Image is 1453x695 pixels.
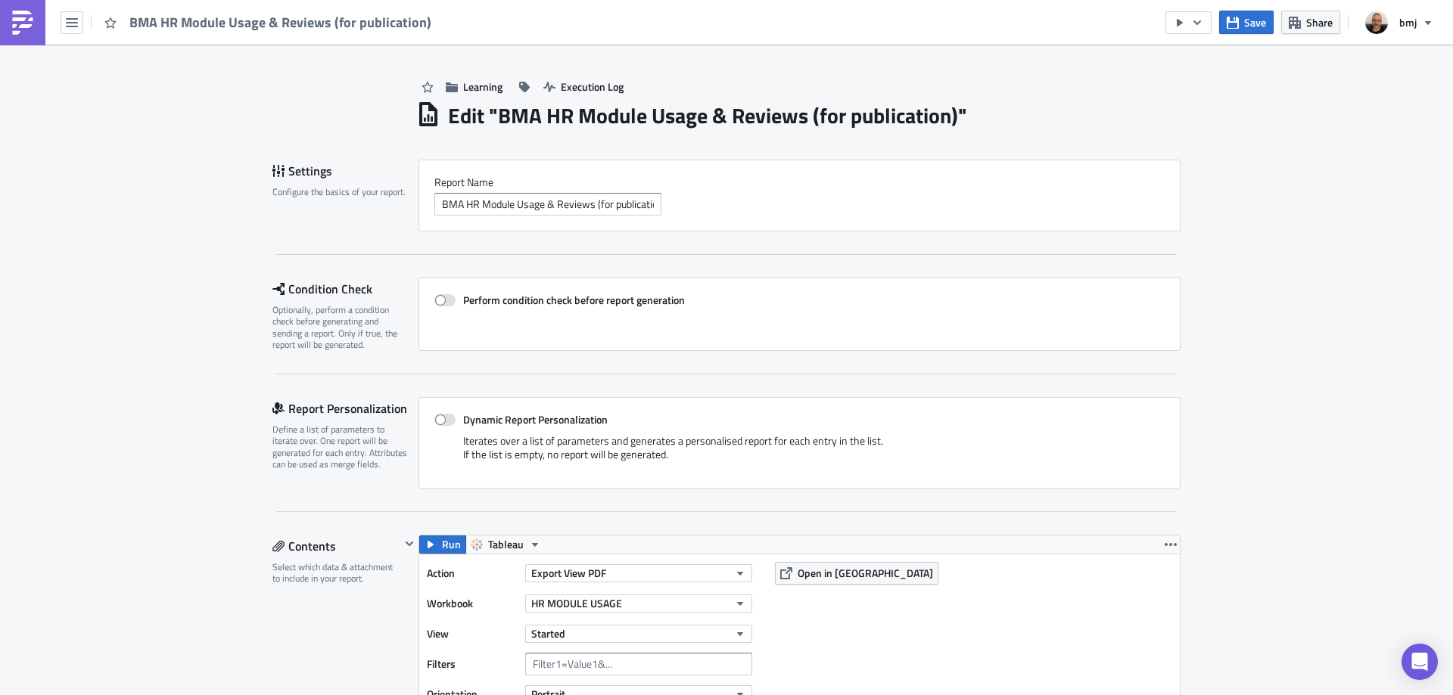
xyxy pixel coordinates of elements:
[531,625,565,641] span: Started
[531,565,606,581] span: Export View PDF
[272,535,400,557] div: Contents
[525,564,752,582] button: Export View PDF
[434,175,1165,189] label: Report Nam﻿e
[427,592,518,615] label: Workbook
[1364,10,1389,36] img: Avatar
[419,535,466,554] button: Run
[434,434,1165,473] div: Iterates over a list of parameters and generates a personalised report for each entry in the list...
[1244,14,1266,30] span: Save
[525,653,752,675] input: Filter1=Value1&...
[272,424,409,470] div: Define a list of parameters to iterate over. One report will be generated for each entry. Attribu...
[448,102,967,129] h1: Edit " BMA HR Module Usage & Reviews (for publication) "
[400,535,418,553] button: Hide content
[561,79,624,95] span: Execution Log
[272,278,418,300] div: Condition Check
[1306,14,1333,30] span: Share
[536,75,631,98] button: Execution Log
[272,160,418,182] div: Settings
[129,14,433,31] span: BMA HR Module Usage & Reviews (for publication)
[272,186,409,197] div: Configure the basics of your report.
[775,562,938,585] button: Open in [GEOGRAPHIC_DATA]
[463,79,502,95] span: Learning
[1399,14,1417,30] span: bmj
[1356,6,1442,39] button: bmj
[442,535,461,554] span: Run
[463,292,685,308] strong: Perform condition check before report generation
[272,304,409,351] div: Optionally, perform a condition check before generating and sending a report. Only if true, the r...
[465,535,546,554] button: Tableau
[11,11,35,35] img: PushMetrics
[427,562,518,585] label: Action
[1219,11,1274,34] button: Save
[1281,11,1340,34] button: Share
[1402,644,1438,680] div: Open Intercom Messenger
[488,535,524,554] span: Tableau
[525,594,752,613] button: HR MODULE USAGE
[272,397,418,420] div: Report Personalization
[427,653,518,675] label: Filters
[525,625,752,643] button: Started
[427,622,518,645] label: View
[463,411,608,427] strong: Dynamic Report Personalization
[531,595,622,611] span: HR MODULE USAGE
[798,565,933,581] span: Open in [GEOGRAPHIC_DATA]
[272,561,400,585] div: Select which data & attachment to include in your report.
[438,75,510,98] button: Learning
